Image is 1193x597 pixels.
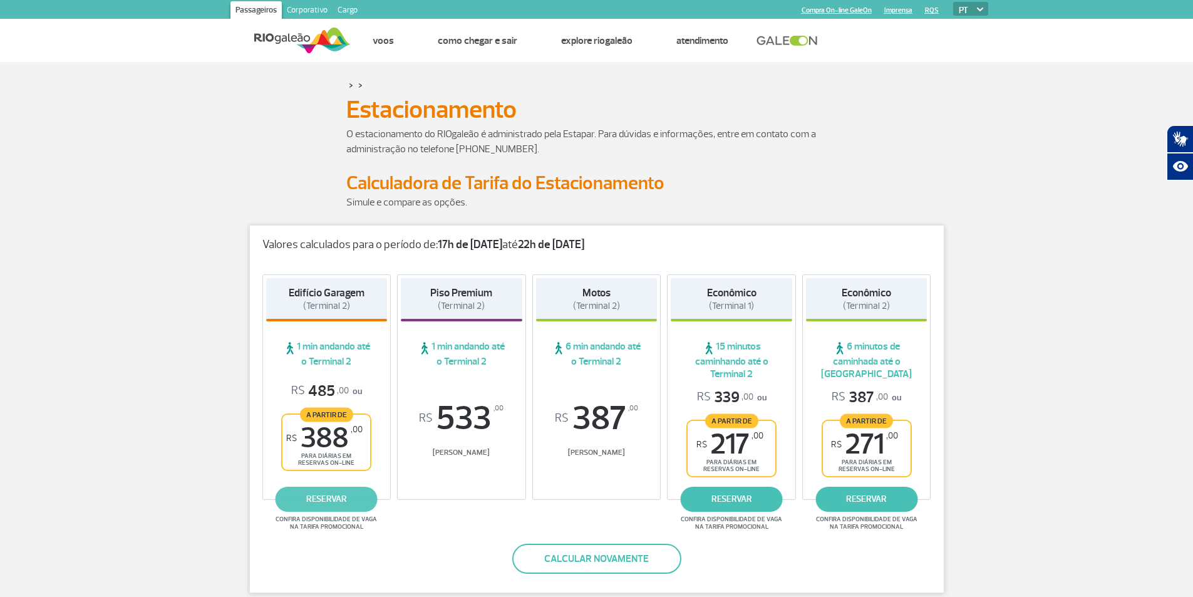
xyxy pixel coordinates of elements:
div: Plugin de acessibilidade da Hand Talk. [1167,125,1193,180]
strong: Edifício Garagem [289,286,364,299]
button: Abrir recursos assistivos. [1167,153,1193,180]
p: ou [291,382,362,401]
a: Cargo [333,1,363,21]
span: (Terminal 2) [438,300,485,312]
a: Voos [373,34,394,47]
button: Abrir tradutor de língua de sinais. [1167,125,1193,153]
a: Imprensa [884,6,912,14]
span: para diárias em reservas on-line [293,452,359,467]
span: A partir de [840,413,893,428]
span: 1 min andando até o Terminal 2 [401,340,522,368]
sup: R$ [696,439,707,450]
strong: Econômico [842,286,891,299]
h2: Calculadora de Tarifa do Estacionamento [346,172,847,195]
a: reservar [276,487,378,512]
button: Calcular novamente [512,544,681,574]
span: 271 [831,430,898,459]
span: [PERSON_NAME] [536,448,658,457]
span: 387 [536,402,658,435]
sup: ,00 [751,430,763,441]
a: Explore RIOgaleão [561,34,633,47]
sup: ,00 [493,402,504,415]
strong: Motos [582,286,611,299]
span: 388 [286,424,363,452]
span: 6 min andando até o Terminal 2 [536,340,658,368]
a: reservar [681,487,783,512]
span: para diárias em reservas on-line [834,459,900,473]
a: RQS [925,6,939,14]
span: Confira disponibilidade de vaga na tarifa promocional [814,516,919,531]
span: (Terminal 2) [573,300,620,312]
span: A partir de [705,413,758,428]
strong: 17h de [DATE] [438,237,502,252]
sup: R$ [419,412,433,425]
sup: ,00 [351,424,363,435]
p: ou [832,388,901,407]
a: > [358,78,363,92]
span: Confira disponibilidade de vaga na tarifa promocional [679,516,784,531]
strong: 22h de [DATE] [518,237,584,252]
sup: ,00 [886,430,898,441]
a: Passageiros [230,1,282,21]
sup: ,00 [628,402,638,415]
span: 387 [832,388,888,407]
span: 217 [696,430,763,459]
sup: R$ [555,412,569,425]
span: 339 [697,388,753,407]
p: O estacionamento do RIOgaleão é administrado pela Estapar. Para dúvidas e informações, entre em c... [346,127,847,157]
span: (Terminal 2) [843,300,890,312]
a: reservar [815,487,917,512]
span: (Terminal 1) [709,300,754,312]
span: para diárias em reservas on-line [698,459,765,473]
span: 533 [401,402,522,435]
h1: Estacionamento [346,99,847,120]
a: Corporativo [282,1,333,21]
a: Como chegar e sair [438,34,517,47]
a: Atendimento [676,34,728,47]
strong: Piso Premium [430,286,492,299]
strong: Econômico [707,286,757,299]
span: 1 min andando até o Terminal 2 [266,340,388,368]
span: 485 [291,382,349,401]
a: Compra On-line GaleOn [802,6,872,14]
span: 6 minutos de caminhada até o [GEOGRAPHIC_DATA] [806,340,927,380]
span: 15 minutos caminhando até o Terminal 2 [671,340,792,380]
sup: R$ [831,439,842,450]
p: Simule e compare as opções. [346,195,847,210]
a: > [349,78,353,92]
sup: R$ [286,433,297,444]
span: Confira disponibilidade de vaga na tarifa promocional [274,516,379,531]
span: (Terminal 2) [303,300,350,312]
p: ou [697,388,767,407]
p: Valores calculados para o período de: até [262,238,931,252]
span: [PERSON_NAME] [401,448,522,457]
span: A partir de [300,407,353,422]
